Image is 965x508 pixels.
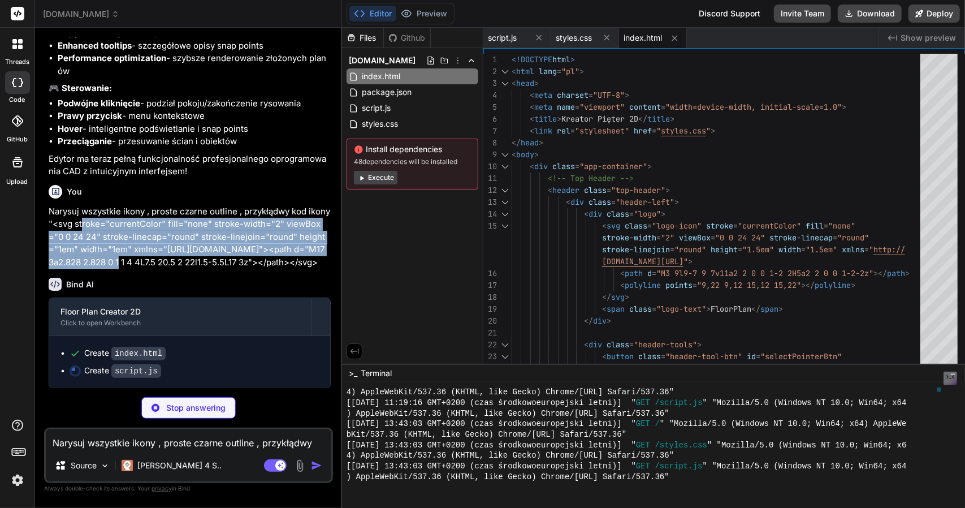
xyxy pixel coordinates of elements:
div: Click to collapse the range. [498,220,513,232]
span: html [516,66,534,76]
span: > [607,316,611,326]
h6: Bind AI [66,279,94,290]
h6: You [67,186,82,197]
p: Stop answering [166,402,226,414]
span: 4) AppleWebKit/537.36 (KHTML, like Gecko) Chrome/[URL] Safari/537.36" [347,450,674,461]
span: data-tooltip [720,363,774,373]
p: [PERSON_NAME] 4 S.. [137,460,222,471]
span: privacy [152,485,172,492]
span: GET [636,398,650,408]
div: 6 [483,113,497,125]
div: 19 [483,303,497,315]
span: viewBox [679,233,711,243]
span: > [647,161,652,171]
label: Upload [7,177,28,187]
span: "1.5em" [806,244,837,255]
li: - szybsze renderowanie złożonych planów [58,52,331,78]
div: 10 [483,161,497,173]
span: styles.css [661,126,706,136]
span: = [774,363,778,373]
span: < [620,268,625,278]
span: "2" [661,233,674,243]
span: class [584,185,607,195]
span: > [688,256,693,266]
span: > [905,268,910,278]
span: = [693,280,697,290]
span: > [842,102,846,112]
span: > [697,339,702,350]
span: = [756,351,760,361]
span: polyline [815,280,851,290]
span: < [602,304,607,314]
span: > [670,114,674,124]
span: < [584,209,588,219]
span: = [607,185,611,195]
span: " "Mozilla/5.0 (Windows NT 10.0; Win64; x64) AppleWe [660,419,907,429]
span: < [566,197,570,207]
span: > [706,304,711,314]
span: = [570,126,575,136]
div: Click to collapse the range. [498,161,513,173]
span: = [575,102,579,112]
span: > [570,54,575,64]
strong: Enhanced tooltips [58,40,132,51]
button: Download [838,5,902,23]
span: < [530,90,534,100]
span: stroke [706,221,733,231]
li: - przesuwanie ścian i obiektów [58,135,331,148]
span: > [625,90,629,100]
span: </ [638,114,647,124]
span: [[DATE] 13:43:03 GMT+0200 (czas środkowoeuropejski letni)] " [347,419,636,429]
span: < [530,114,534,124]
div: 11 [483,173,497,184]
span: " [656,126,661,136]
div: 1 [483,54,497,66]
span: svg [611,292,625,302]
span: script.js [488,32,517,44]
label: threads [5,57,29,67]
span: < [620,280,625,290]
span: > [625,292,629,302]
span: ></ [801,280,815,290]
span: > [878,363,882,373]
span: title [647,114,670,124]
span: "stylesheet" [575,126,629,136]
span: "selectPointerBtn" [760,351,842,361]
span: ></ [873,268,887,278]
span: "header-tool-btn" [665,351,742,361]
span: = [647,221,652,231]
span: path [625,268,643,278]
span: "0 0 24 24" [715,233,765,243]
span: Terminal [361,368,392,379]
span: "viewport" [579,102,625,112]
span: = [711,233,715,243]
span: " [706,126,711,136]
span: title [534,114,557,124]
span: width [778,244,801,255]
span: [[DATE] 13:43:03 GMT+0200 (czas środkowoeuropejski letni)] " [347,440,636,451]
span: GET [636,440,650,451]
span: "M3 9l9-7 9 7v11a2 2 0 0 1-2 2H5a2 2 0 0 1-2-2z" [656,268,873,278]
span: ) AppleWebKit/537.36 (KHTML, like Gecko) Chrome/[URL] Safari/537.36" [347,408,669,419]
span: "pl" [561,66,579,76]
button: Preview [396,6,452,21]
label: code [10,95,25,105]
div: 21 [483,327,497,339]
span: fill [806,221,824,231]
span: "header-tools" [634,339,697,350]
span: xmlns [842,244,864,255]
span: class [629,304,652,314]
span: class [607,339,629,350]
span: = [864,244,869,255]
div: Click to collapse the range. [498,351,513,363]
span: " "Mozilla/5.0 (Windows NT 10.0; Win64; x6 [707,440,907,451]
span: < [530,102,534,112]
div: Click to collapse the range. [498,208,513,220]
button: Invite Team [774,5,831,23]
div: 4 [483,89,497,101]
span: "round" [837,233,869,243]
div: 14 [483,208,497,220]
span: = [833,233,837,243]
span: = [670,244,674,255]
span: " [869,244,873,255]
